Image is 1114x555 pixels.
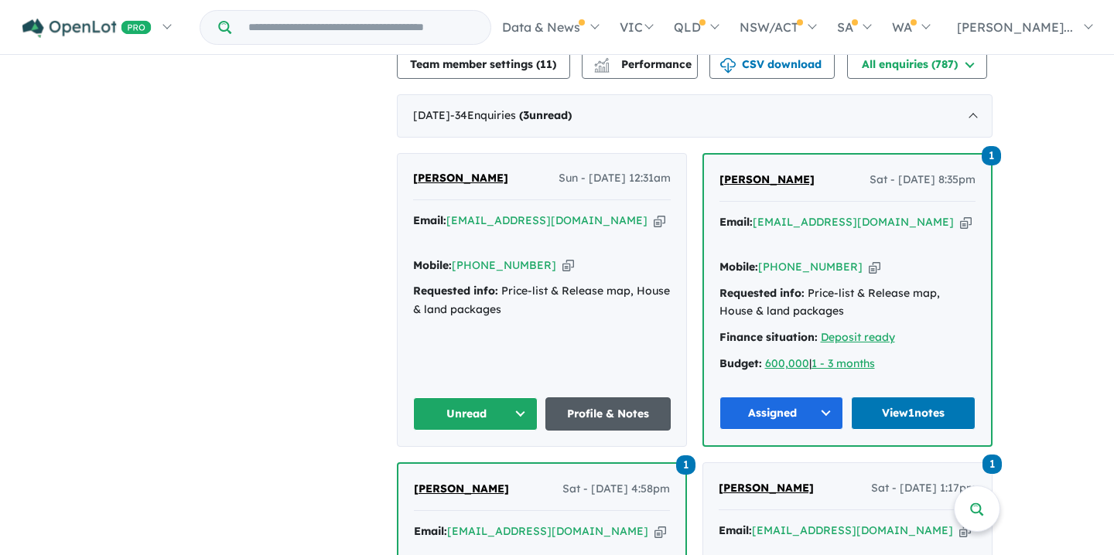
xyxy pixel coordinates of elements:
span: Sat - [DATE] 8:35pm [870,171,976,189]
a: [PERSON_NAME] [413,169,508,188]
strong: Email: [719,523,752,537]
span: - 34 Enquir ies [450,108,572,122]
button: Copy [654,213,665,229]
a: 1 [676,454,695,475]
span: 3 [523,108,529,122]
span: 11 [540,57,552,71]
button: Team member settings (11) [397,48,570,79]
a: Profile & Notes [545,397,671,431]
span: [PERSON_NAME] [719,481,814,495]
a: [PERSON_NAME] [414,480,509,499]
strong: ( unread) [519,108,572,122]
a: [EMAIL_ADDRESS][DOMAIN_NAME] [752,523,953,537]
button: All enquiries (787) [847,48,987,79]
button: Performance [582,48,698,79]
a: [EMAIL_ADDRESS][DOMAIN_NAME] [446,213,648,227]
span: Sun - [DATE] 12:31am [559,169,671,188]
span: [PERSON_NAME]... [957,19,1073,35]
button: Unread [413,397,538,431]
button: Assigned [719,397,844,430]
a: [EMAIL_ADDRESS][DOMAIN_NAME] [753,215,954,229]
a: [PERSON_NAME] [719,171,815,189]
strong: Mobile: [719,260,758,274]
span: 1 [676,455,695,475]
a: [PHONE_NUMBER] [758,260,863,274]
div: Price-list & Release map, House & land packages [413,282,671,319]
button: Copy [562,257,574,274]
span: Performance [596,57,692,71]
span: Sat - [DATE] 1:17pm [871,479,976,498]
strong: Requested info: [719,286,805,300]
img: download icon [720,58,736,73]
a: 1 [982,145,1001,165]
span: 1 [982,455,1002,474]
a: [PHONE_NUMBER] [452,258,556,272]
a: 1 - 3 months [812,356,875,370]
img: Openlot PRO Logo White [22,19,152,38]
a: View1notes [851,397,976,430]
div: | [719,355,976,373]
img: bar-chart.svg [594,63,610,73]
strong: Budget: [719,356,762,370]
button: Copy [960,214,972,230]
strong: Email: [413,213,446,227]
a: 600,000 [765,356,809,370]
a: Deposit ready [821,330,895,344]
strong: Requested info: [413,284,498,298]
strong: Finance situation: [719,330,818,344]
span: [PERSON_NAME] [719,172,815,186]
span: 1 [982,146,1001,165]
input: Try estate name, suburb, builder or developer [234,11,487,44]
strong: Mobile: [413,258,452,272]
strong: Email: [719,215,753,229]
button: Copy [869,259,880,275]
a: 1 [982,453,1002,474]
strong: Email: [414,524,447,538]
span: Sat - [DATE] 4:58pm [562,480,670,499]
div: [DATE] [397,94,993,138]
img: line-chart.svg [594,58,608,66]
span: [PERSON_NAME] [413,171,508,185]
div: Price-list & Release map, House & land packages [719,284,976,322]
button: Copy [654,523,666,540]
span: [PERSON_NAME] [414,482,509,495]
button: CSV download [709,48,835,79]
a: [PERSON_NAME] [719,479,814,498]
a: [EMAIL_ADDRESS][DOMAIN_NAME] [447,524,648,538]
